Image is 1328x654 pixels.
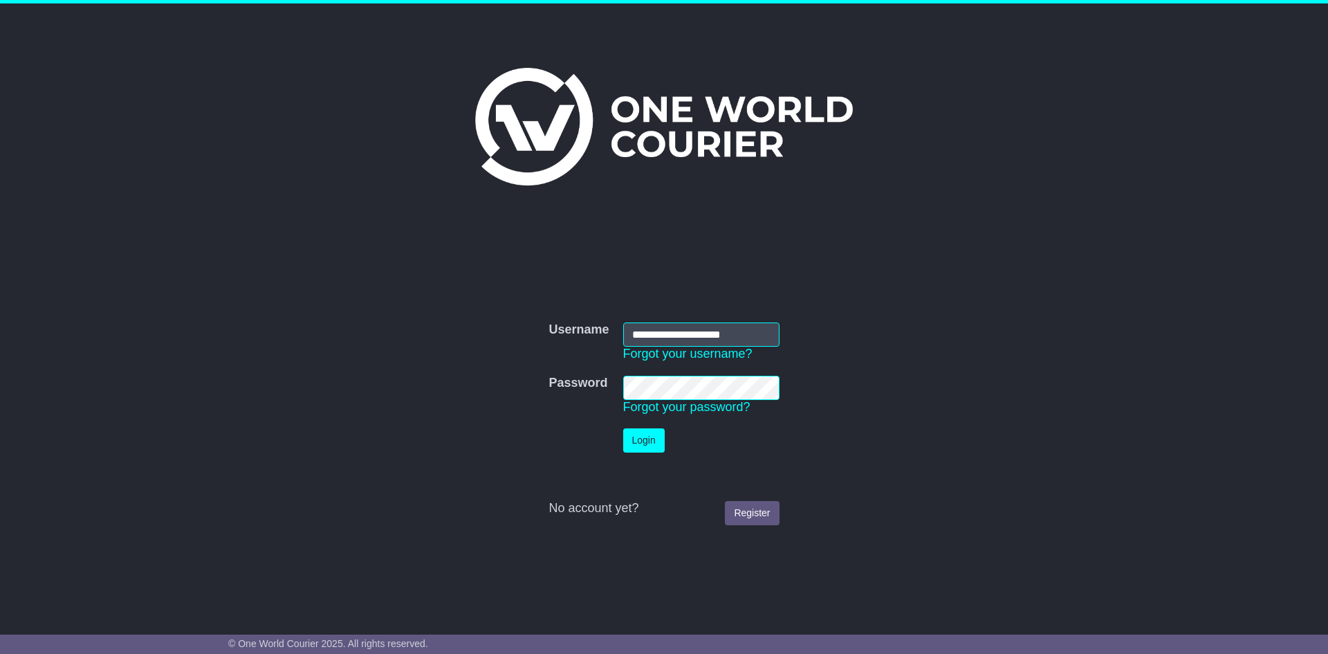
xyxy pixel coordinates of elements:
button: Login [623,428,665,453]
span: © One World Courier 2025. All rights reserved. [228,638,428,649]
label: Username [548,323,609,338]
div: No account yet? [548,501,779,516]
a: Forgot your password? [623,400,750,414]
label: Password [548,376,607,391]
a: Register [725,501,779,525]
a: Forgot your username? [623,347,753,361]
img: One World [475,68,853,185]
